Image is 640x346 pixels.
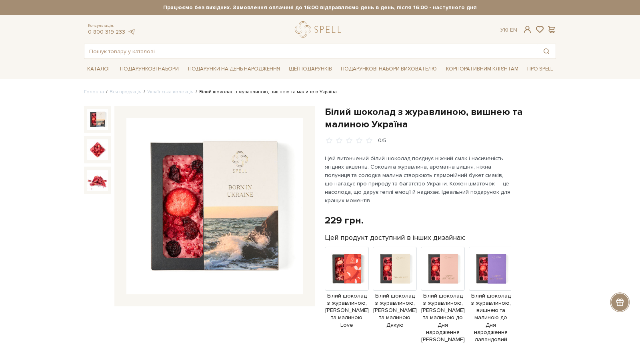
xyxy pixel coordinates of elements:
a: Білий шоколад з журавлиною, вишнею та малиною до Дня народження лавандовий [469,265,513,343]
img: Продукт [373,247,417,291]
a: Про Spell [524,63,556,75]
img: Продукт [325,247,369,291]
a: Подарунки на День народження [185,63,283,75]
a: Корпоративним клієнтам [443,62,522,76]
div: 229 грн. [325,214,364,227]
a: En [510,26,517,33]
strong: Працюємо без вихідних. Замовлення оплачені до 16:00 відправляємо день в день, після 16:00 - насту... [84,4,556,11]
a: Каталог [84,63,114,75]
img: Білий шоколад з журавлиною, вишнею та малиною Україна [87,139,108,160]
img: Продукт [421,247,465,291]
img: Продукт [469,247,513,291]
a: Головна [84,89,104,95]
h1: Білий шоколад з журавлиною, вишнею та малиною Україна [325,106,556,131]
div: Ук [500,26,517,34]
li: Білий шоколад з журавлиною, вишнею та малиною Україна [194,89,337,96]
a: Подарункові набори [117,63,182,75]
img: Білий шоколад з журавлиною, вишнею та малиною Україна [87,170,108,191]
a: Білий шоколад з журавлиною, [PERSON_NAME] та малиною Love [325,265,369,329]
input: Пошук товару у каталозі [84,44,537,58]
button: Пошук товару у каталозі [537,44,556,58]
a: Ідеї подарунків [286,63,335,75]
span: Білий шоколад з журавлиною, [PERSON_NAME] та малиною до Дня народження [PERSON_NAME] [421,292,465,343]
a: Подарункові набори вихователю [338,62,440,76]
img: Білий шоколад з журавлиною, вишнею та малиною Україна [126,118,303,295]
label: Цей продукт доступний в інших дизайнах: [325,233,465,242]
img: Білий шоколад з журавлиною, вишнею та малиною Україна [87,109,108,130]
div: 0/5 [378,137,386,145]
span: | [507,26,508,33]
span: Білий шоколад з журавлиною, [PERSON_NAME] та малиною Дякую [373,292,417,329]
a: 0 800 319 233 [88,28,125,35]
a: Білий шоколад з журавлиною, [PERSON_NAME] та малиною до Дня народження [PERSON_NAME] [421,265,465,343]
a: telegram [127,28,135,35]
a: logo [295,21,345,38]
span: Білий шоколад з журавлиною, [PERSON_NAME] та малиною Love [325,292,369,329]
p: Цей витончений білий шоколад поєднує ніжний смак і насиченість ягідних акцентів. Соковита журавли... [325,154,512,205]
span: Білий шоколад з журавлиною, вишнею та малиною до Дня народження лавандовий [469,292,513,343]
a: Вся продукція [110,89,142,95]
span: Консультація: [88,23,135,28]
a: Білий шоколад з журавлиною, [PERSON_NAME] та малиною Дякую [373,265,417,329]
a: Українська колекція [147,89,194,95]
